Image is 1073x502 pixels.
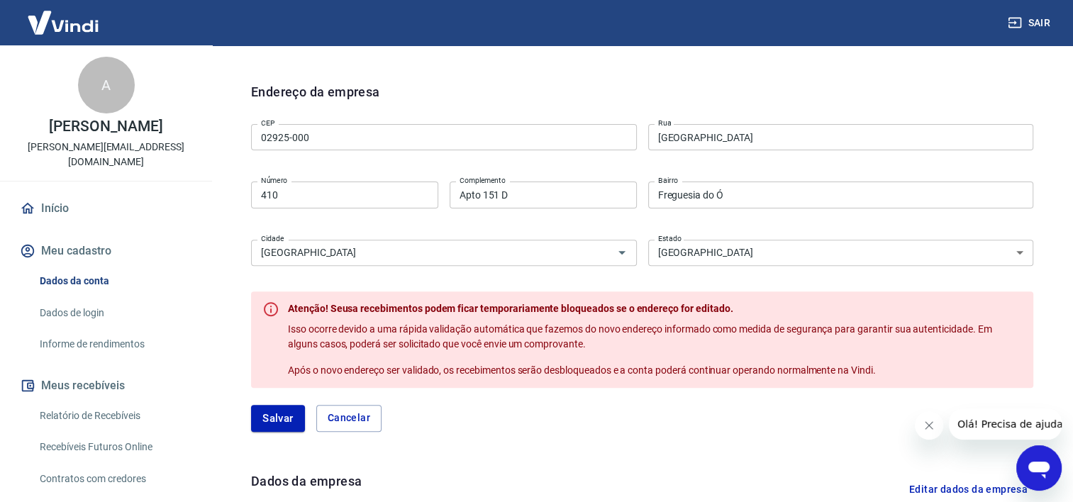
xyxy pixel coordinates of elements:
button: Sair [1005,10,1056,36]
p: [PERSON_NAME] [49,119,162,134]
span: Olá! Precisa de ajuda? [9,10,119,21]
span: Atenção! Seusa recebimentos podem ficar temporariamente bloqueados se o endereço for editado. [288,303,733,314]
button: Salvar [251,405,305,432]
span: Isso ocorre devido a uma rápida validação automática que fazemos do novo endereço informado como ... [288,323,994,350]
iframe: Fechar mensagem [915,411,943,440]
input: Digite aqui algumas palavras para buscar a cidade [255,244,591,262]
label: Complemento [460,175,506,186]
label: CEP [261,118,274,128]
label: Número [261,175,287,186]
a: Início [17,193,195,224]
label: Estado [658,233,682,244]
button: Cancelar [316,405,382,432]
iframe: Mensagem da empresa [949,408,1062,440]
a: Recebíveis Futuros Online [34,433,195,462]
label: Rua [658,118,672,128]
a: Dados de login [34,299,195,328]
button: Meu cadastro [17,235,195,267]
button: Meus recebíveis [17,370,195,401]
span: Após o novo endereço ser validado, os recebimentos serão desbloqueados e a conta poderá continuar... [288,364,876,376]
label: Cidade [261,233,284,244]
label: Bairro [658,175,678,186]
iframe: Botão para abrir a janela de mensagens [1016,445,1062,491]
img: Vindi [17,1,109,44]
a: Informe de rendimentos [34,330,195,359]
h6: Endereço da empresa [251,82,380,118]
div: A [78,57,135,113]
a: Dados da conta [34,267,195,296]
a: Relatório de Recebíveis [34,401,195,430]
a: Contratos com credores [34,464,195,493]
p: [PERSON_NAME][EMAIL_ADDRESS][DOMAIN_NAME] [11,140,201,169]
button: Abrir [612,242,632,262]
